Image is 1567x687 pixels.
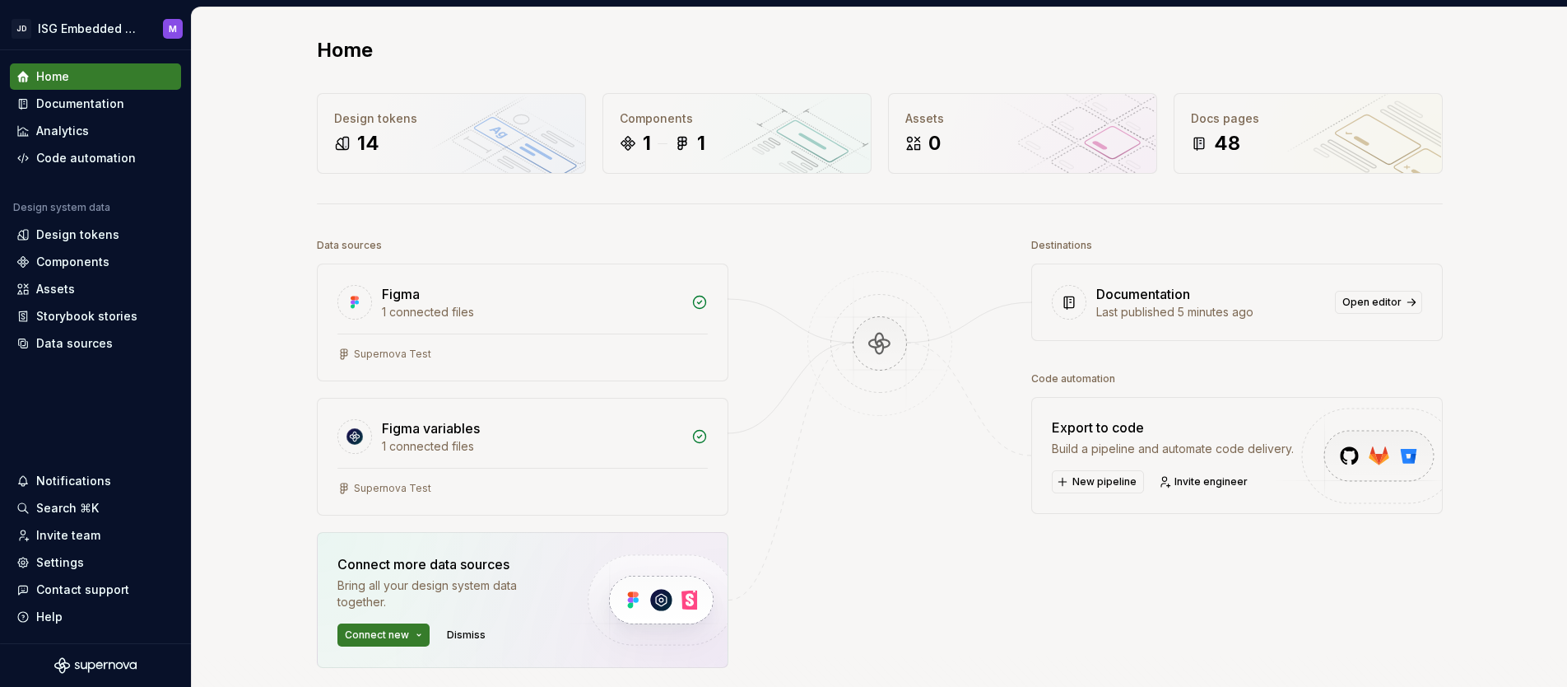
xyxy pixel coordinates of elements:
[38,21,143,37] div: ISG Embedded Design System
[10,495,181,521] button: Search ⌘K
[10,276,181,302] a: Assets
[1154,470,1255,493] a: Invite engineer
[36,227,119,243] div: Design tokens
[36,582,129,598] div: Contact support
[317,37,373,63] h2: Home
[334,110,569,127] div: Design tokens
[382,438,681,455] div: 1 connected files
[36,527,100,544] div: Invite team
[382,304,681,320] div: 1 connected files
[36,554,84,571] div: Settings
[36,335,113,352] div: Data sources
[10,604,181,630] button: Help
[1096,284,1190,304] div: Documentation
[317,93,586,174] a: Design tokens14
[1214,130,1240,157] div: 48
[1191,110,1425,127] div: Docs pages
[10,91,181,117] a: Documentation
[10,222,181,248] a: Design tokens
[1031,234,1092,257] div: Destinations
[36,254,109,270] div: Components
[36,473,111,489] div: Notifications
[345,629,409,642] span: Connect new
[10,549,181,576] a: Settings
[382,418,480,438] div: Figma variables
[439,624,493,647] button: Dismiss
[1342,296,1402,309] span: Open editor
[36,281,75,297] div: Assets
[36,123,89,139] div: Analytics
[10,118,181,144] a: Analytics
[36,68,69,85] div: Home
[602,93,872,174] a: Components11
[54,657,137,674] svg: Supernova Logo
[10,63,181,90] a: Home
[643,130,651,157] div: 1
[337,624,430,647] button: Connect new
[1052,418,1294,437] div: Export to code
[10,577,181,603] button: Contact support
[337,577,560,610] div: Bring all your design system data together.
[1072,475,1137,488] span: New pipeline
[36,150,136,166] div: Code automation
[36,308,137,325] div: Storybook stories
[317,398,728,516] a: Figma variables1 connected filesSupernova Test
[3,11,188,46] button: JDISG Embedded Design SystemM
[10,522,181,549] a: Invite team
[928,130,941,157] div: 0
[1052,470,1144,493] button: New pipeline
[357,130,379,157] div: 14
[620,110,854,127] div: Components
[1174,475,1248,488] span: Invite engineer
[1052,441,1294,457] div: Build a pipeline and automate code delivery.
[1174,93,1443,174] a: Docs pages48
[10,468,181,494] button: Notifications
[1096,304,1325,320] div: Last published 5 minutes ago
[317,234,382,257] div: Data sources
[36,500,99,516] div: Search ⌘K
[10,145,181,171] a: Code automation
[10,330,181,357] a: Data sources
[317,264,728,381] a: Figma1 connected filesSupernova Test
[36,96,124,112] div: Documentation
[697,130,705,157] div: 1
[354,348,431,361] div: Supernova Test
[382,284,420,304] div: Figma
[337,554,560,574] div: Connect more data sources
[1335,291,1422,314] a: Open editor
[12,19,31,39] div: JD
[36,609,63,625] div: Help
[447,629,486,642] span: Dismiss
[169,22,177,35] div: M
[905,110,1140,127] div: Assets
[10,249,181,275] a: Components
[10,303,181,329] a: Storybook stories
[1031,367,1115,390] div: Code automation
[354,482,431,495] div: Supernova Test
[13,201,110,214] div: Design system data
[888,93,1157,174] a: Assets0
